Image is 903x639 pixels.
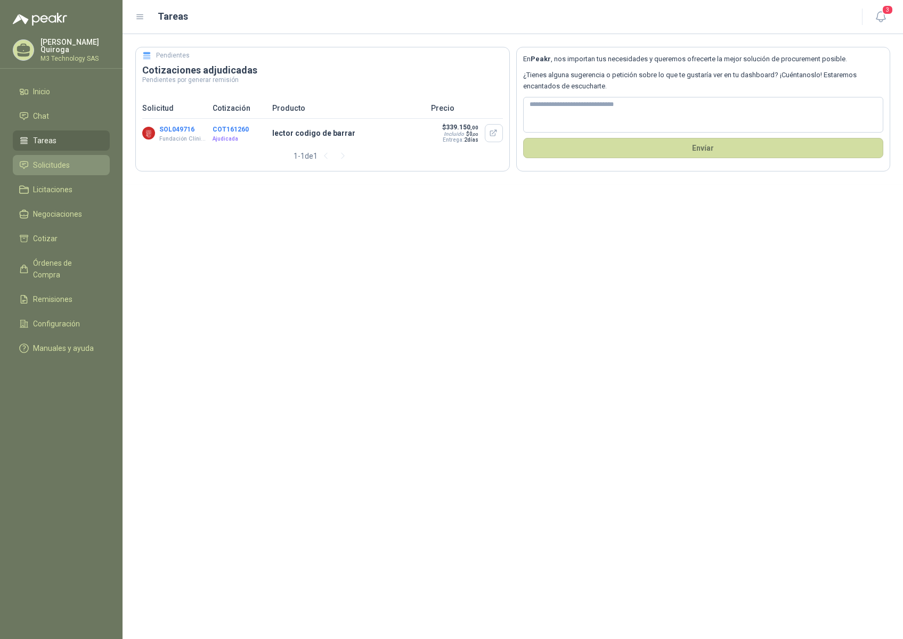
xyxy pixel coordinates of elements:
a: Solicitudes [13,155,110,175]
a: Órdenes de Compra [13,253,110,285]
span: Remisiones [33,293,72,305]
span: Inicio [33,86,50,97]
a: Inicio [13,81,110,102]
a: Licitaciones [13,179,110,200]
span: Negociaciones [33,208,82,220]
h5: Pendientes [156,51,190,61]
a: Chat [13,106,110,126]
p: Solicitud [142,102,206,114]
button: 3 [871,7,890,27]
span: 0 [469,131,478,137]
p: [PERSON_NAME] Quiroga [40,38,110,53]
button: Envíar [523,138,884,158]
p: lector codigo de barrar [272,127,425,139]
img: Company Logo [142,127,155,140]
h1: Tareas [158,9,188,24]
p: Precio [431,102,503,114]
span: ,00 [470,125,478,130]
p: Producto [272,102,425,114]
button: SOL049716 [159,126,194,133]
span: Manuales y ayuda [33,342,94,354]
span: 3 [882,5,893,15]
span: Órdenes de Compra [33,257,100,281]
div: 1 - 1 de 1 [294,148,352,165]
p: M3 Technology SAS [40,55,110,62]
div: Incluido [444,131,464,137]
p: $ [442,124,478,131]
span: Chat [33,110,49,122]
a: Cotizar [13,228,110,249]
p: En , nos importan tus necesidades y queremos ofrecerte la mejor solución de procurement posible. [523,54,884,64]
p: Fundación Clínica Shaio [159,135,208,143]
a: Configuración [13,314,110,334]
b: Peakr [531,55,551,63]
span: Tareas [33,135,56,146]
span: Solicitudes [33,159,70,171]
a: Remisiones [13,289,110,309]
a: Negociaciones [13,204,110,224]
span: 339.150 [446,124,478,131]
a: Tareas [13,130,110,151]
p: Pendientes por generar remisión [142,77,503,83]
a: Manuales y ayuda [13,338,110,358]
p: Cotización [213,102,266,114]
p: ¿Tienes alguna sugerencia o petición sobre lo que te gustaría ver en tu dashboard? ¡Cuéntanoslo! ... [523,70,884,92]
span: Licitaciones [33,184,72,195]
p: Entrega: [442,137,478,143]
span: Cotizar [33,233,58,244]
span: $ [466,131,478,137]
p: Ajudicada [213,135,266,143]
button: COT161260 [213,126,249,133]
span: 2 días [464,137,478,143]
span: Configuración [33,318,80,330]
h3: Cotizaciones adjudicadas [142,64,503,77]
img: Logo peakr [13,13,67,26]
span: ,00 [473,132,478,137]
